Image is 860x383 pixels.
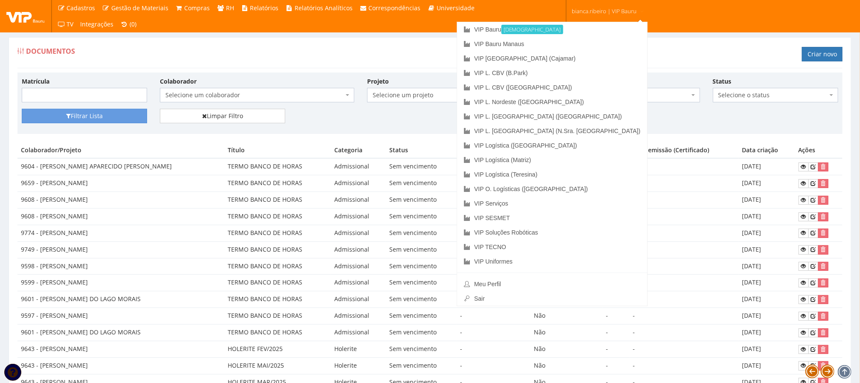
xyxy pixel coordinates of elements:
[738,325,795,341] td: [DATE]
[17,308,224,325] td: 9597 - [PERSON_NAME]
[738,308,795,325] td: [DATE]
[629,275,738,291] td: -
[738,208,795,225] td: [DATE]
[331,225,385,241] td: Admissional
[331,341,385,357] td: Holerite
[457,341,530,357] td: -
[738,291,795,308] td: [DATE]
[713,77,732,86] label: Status
[67,20,74,28] span: TV
[629,158,738,175] td: -
[629,308,738,325] td: -
[629,258,738,275] td: -
[572,7,637,15] span: bianca.ribeiro | VIP Bauru
[457,138,647,153] a: VIP Logística ([GEOGRAPHIC_DATA])
[386,275,457,291] td: Sem vencimento
[331,208,385,225] td: Admissional
[67,4,96,12] span: Cadastros
[367,88,562,102] span: Selecione um projeto
[77,16,117,32] a: Integrações
[17,241,224,258] td: 9749 - [PERSON_NAME]
[457,196,647,211] a: VIP Serviços
[17,325,224,341] td: 9601 - [PERSON_NAME] DO LAGO MORAIS
[457,95,647,109] a: VIP L. Nordeste ([GEOGRAPHIC_DATA])
[17,357,224,374] td: 9643 - [PERSON_NAME]
[629,192,738,209] td: -
[386,175,457,192] td: Sem vencimento
[224,208,331,225] td: TERMO BANCO DE HORAS
[795,142,843,158] th: Ações
[501,25,563,34] small: [DEMOGRAPHIC_DATA]
[386,357,457,374] td: Sem vencimento
[17,142,224,158] th: Colaborador/Projeto
[224,225,331,241] td: TERMO BANCO DE HORAS
[386,341,457,357] td: Sem vencimento
[331,158,385,175] td: Admissional
[331,357,385,374] td: Holerite
[713,88,838,102] span: Selecione o status
[17,275,224,291] td: 9599 - [PERSON_NAME]
[386,325,457,341] td: Sem vencimento
[224,325,331,341] td: TERMO BANCO DE HORAS
[224,192,331,209] td: TERMO BANCO DE HORAS
[603,357,630,374] td: -
[331,258,385,275] td: Admissional
[386,208,457,225] td: Sem vencimento
[386,241,457,258] td: Sem vencimento
[331,308,385,325] td: Admissional
[457,225,647,240] a: VIP Soluções Robóticas
[367,77,389,86] label: Projeto
[457,37,647,51] a: VIP Bauru Manaus
[160,109,285,123] a: Limpar Filtro
[603,308,630,325] td: -
[22,77,49,86] label: Matrícula
[457,240,647,254] a: VIP TECNO
[160,77,197,86] label: Colaborador
[224,275,331,291] td: TERMO BANCO DE HORAS
[111,4,168,12] span: Gestão de Materiais
[629,241,738,258] td: -
[160,88,354,102] span: Selecione um colaborador
[386,158,457,175] td: Sem vencimento
[457,357,530,374] td: -
[26,46,75,56] span: Documentos
[386,225,457,241] td: Sem vencimento
[165,91,344,99] span: Selecione um colaborador
[224,142,331,158] th: Título
[457,277,647,291] a: Meu Perfil
[530,325,602,341] td: Não
[386,142,457,158] th: Status
[17,208,224,225] td: 9608 - [PERSON_NAME]
[117,16,140,32] a: (0)
[738,158,795,175] td: [DATE]
[386,291,457,308] td: Sem vencimento
[22,109,147,123] button: Filtrar Lista
[437,4,475,12] span: Universidade
[738,357,795,374] td: [DATE]
[130,20,136,28] span: (0)
[224,241,331,258] td: TERMO BANCO DE HORAS
[224,357,331,374] td: HOLERITE MAI/2025
[629,357,738,374] td: -
[457,211,647,225] a: VIP SESMET
[738,275,795,291] td: [DATE]
[457,22,647,37] a: VIP Bauru[DEMOGRAPHIC_DATA]
[373,91,551,99] span: Selecione um projeto
[185,4,210,12] span: Compras
[331,325,385,341] td: Admissional
[738,241,795,258] td: [DATE]
[629,142,738,158] th: Data emissão (Certificado)
[17,192,224,209] td: 9608 - [PERSON_NAME]
[738,175,795,192] td: [DATE]
[331,275,385,291] td: Admissional
[530,357,602,374] td: Não
[738,341,795,357] td: [DATE]
[331,142,385,158] th: Categoria
[17,158,224,175] td: 9604 - [PERSON_NAME] APARECIDO [PERSON_NAME]
[224,341,331,357] td: HOLERITE FEV/2025
[629,225,738,241] td: -
[295,4,353,12] span: Relatórios Analíticos
[457,80,647,95] a: VIP L. CBV ([GEOGRAPHIC_DATA])
[457,124,647,138] a: VIP L. [GEOGRAPHIC_DATA] (N.Sra. [GEOGRAPHIC_DATA])
[457,308,530,325] td: -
